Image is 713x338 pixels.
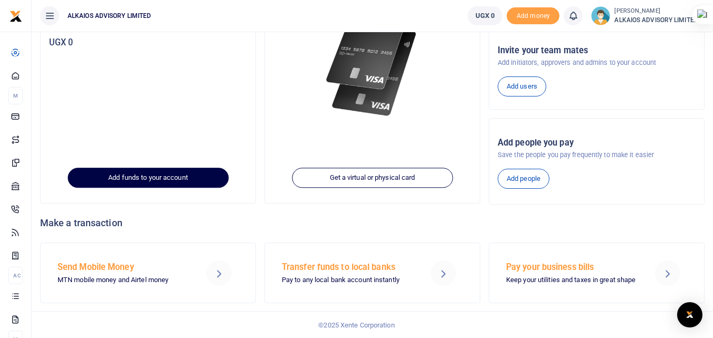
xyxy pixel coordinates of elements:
a: Send Mobile Money MTN mobile money and Airtel money [40,243,256,303]
span: ALKAIOS ADVISORY LIMITED [63,11,155,21]
li: M [8,87,23,104]
p: Pay to any local bank account instantly [282,275,415,286]
h4: Make a transaction [40,217,705,229]
h5: Invite your team mates [498,45,696,56]
div: Open Intercom Messenger [677,302,702,327]
h5: UGX 0 [49,37,247,48]
a: Add funds to your account [68,168,229,188]
a: Pay your business bills Keep your utilities and taxes in great shape [489,243,705,303]
img: profile-user [591,6,610,25]
p: MTN mobile money and Airtel money [58,275,191,286]
h5: Transfer funds to local banks [282,262,415,273]
a: Transfer funds to local banks Pay to any local bank account instantly [264,243,480,303]
span: Add money [507,7,559,25]
a: logo-small logo-large logo-large [9,12,22,20]
span: ALKAIOS ADVISORY LIMITED [614,15,705,25]
a: Add people [498,169,549,189]
small: [PERSON_NAME] [614,7,705,16]
a: UGX 0 [468,6,503,25]
li: Ac [8,267,23,284]
p: Save the people you pay frequently to make it easier [498,150,696,160]
a: Get a virtual or physical card [292,168,453,188]
li: Toup your wallet [507,7,559,25]
h5: Add people you pay [498,138,696,148]
a: Add money [507,11,559,19]
p: Add initiators, approvers and admins to your account [498,57,696,68]
img: logo-small [9,10,22,23]
h5: Pay your business bills [506,262,640,273]
li: Wallet ballance [463,6,507,25]
h5: Send Mobile Money [58,262,191,273]
span: UGX 0 [476,11,495,21]
a: profile-user [PERSON_NAME] ALKAIOS ADVISORY LIMITED [591,6,705,25]
a: Add users [498,76,546,96]
p: Keep your utilities and taxes in great shape [506,275,640,286]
